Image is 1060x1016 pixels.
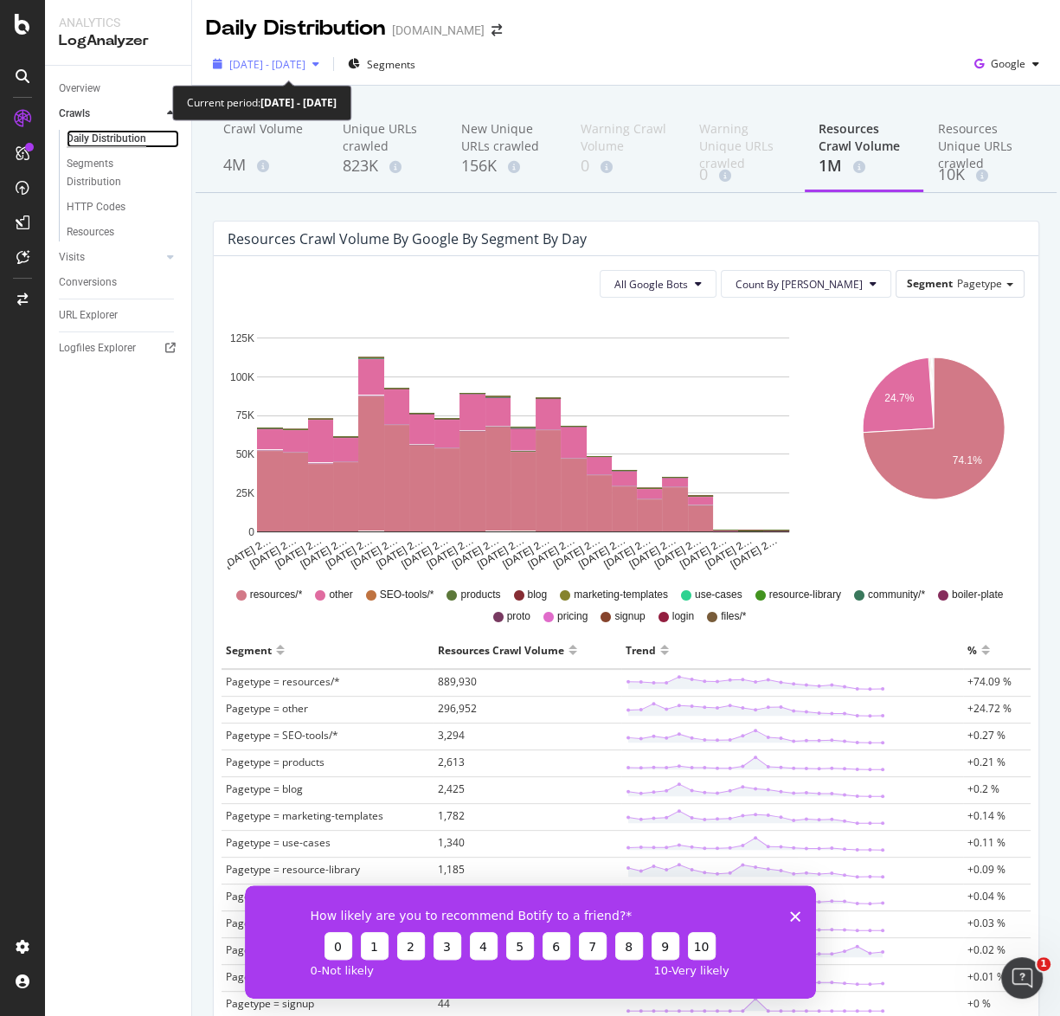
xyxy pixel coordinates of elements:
div: Resources Crawl Volume [819,120,910,155]
button: Segments [341,50,422,78]
text: 74.1% [953,454,982,466]
span: proto [507,609,530,624]
button: Count By [PERSON_NAME] [721,270,891,298]
span: 2,425 [438,781,465,796]
span: +24.72 % [967,701,1012,716]
span: Pagetype = signup [226,996,314,1011]
span: Pagetype = SEO-tools/* [226,728,338,743]
div: URL Explorer [59,306,118,325]
iframe: Intercom live chat [1001,957,1043,999]
a: Conversions [59,273,179,292]
div: Daily Distribution [67,130,146,148]
span: Pagetype = use-cases [226,835,331,850]
button: Google [967,50,1046,78]
span: 1,340 [438,835,465,850]
text: 100K [230,371,254,383]
div: HTTP Codes [67,198,125,216]
span: Pagetype = community/* [226,889,345,903]
div: Resources Crawl Volume [438,636,564,664]
div: 823K [343,155,434,177]
span: products [460,588,500,602]
span: +0.21 % [967,755,1005,769]
div: Visits [59,248,85,267]
span: Pagetype = blog [226,781,303,796]
span: use-cases [695,588,742,602]
span: +0.11 % [967,835,1005,850]
span: 889,930 [438,674,477,689]
span: +0.01 % [967,969,1005,984]
div: 0 [581,155,672,177]
text: 125K [230,332,254,344]
span: 296,952 [438,701,477,716]
div: LogAnalyzer [59,31,177,51]
span: Segments [367,57,415,72]
span: +0.09 % [967,862,1005,877]
span: Pagetype = other [226,701,308,716]
a: Segments Distribution [67,155,179,191]
div: Logfiles Explorer [59,339,136,357]
a: Crawls [59,105,162,123]
span: +0.27 % [967,728,1005,743]
div: Resources Unique URLs crawled [937,120,1029,164]
div: Segments Distribution [67,155,163,191]
span: 1 [1037,957,1050,971]
span: All Google Bots [614,277,688,292]
span: Pagetype = resource-library [226,862,360,877]
div: Daily Distribution [206,14,385,43]
div: 1M [819,155,910,177]
span: files/* [721,609,746,624]
a: URL Explorer [59,306,179,325]
div: Current period: [187,93,337,113]
span: 1,782 [438,808,465,823]
a: HTTP Codes [67,198,179,216]
text: 75K [236,410,254,422]
div: [DOMAIN_NAME] [392,22,485,39]
div: 0 [699,164,791,186]
svg: A chart. [228,312,819,571]
a: Visits [59,248,162,267]
span: Pagetype = pricing [226,969,315,984]
div: Overview [59,80,100,98]
span: SEO-tools/* [380,588,434,602]
button: All Google Bots [600,270,716,298]
span: Pagetype = proto [226,942,308,957]
span: +0 % [967,996,991,1011]
span: resources/* [250,588,303,602]
span: blog [527,588,547,602]
span: +0.14 % [967,808,1005,823]
div: Trend [626,636,656,664]
svg: A chart. [845,312,1022,571]
span: pricing [557,609,588,624]
text: 24.7% [884,393,914,405]
div: Resources [67,223,114,241]
div: Warning Unique URLs crawled [699,120,791,164]
a: Daily Distribution [67,130,179,148]
span: Pagetype = marketing-templates [226,808,383,823]
span: marketing-templates [574,588,668,602]
span: Segment [907,276,953,291]
span: 2,613 [438,755,465,769]
div: Crawls [59,105,90,123]
span: other [329,588,352,602]
span: Pagetype = products [226,755,324,769]
a: Overview [59,80,179,98]
div: Segment [226,636,272,664]
span: +0.03 % [967,916,1005,930]
span: Google [991,56,1025,71]
span: +0.2 % [967,781,999,796]
b: [DATE] - [DATE] [260,95,337,110]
